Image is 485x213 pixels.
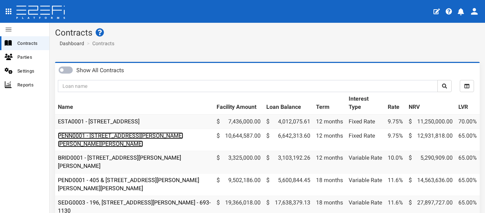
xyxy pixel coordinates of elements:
li: Contracts [85,40,114,47]
th: Interest Type [346,92,385,115]
td: 5,290,909.00 [406,151,456,174]
td: 10.0% [385,151,406,174]
td: 65.00% [456,174,480,196]
td: Variable Rate [346,151,385,174]
input: Loan name [58,80,438,92]
th: Term [313,92,346,115]
td: 3,325,000.00 [214,151,263,174]
span: Parties [17,53,44,61]
a: PENN0001 - [STREET_ADDRESS][PERSON_NAME][PERSON_NAME][PERSON_NAME] [58,132,183,147]
a: ESTA0001 - [STREET_ADDRESS] [58,118,140,125]
th: Facility Amount [214,92,263,115]
td: Fixed Rate [346,115,385,129]
th: Loan Balance [263,92,313,115]
td: 9,502,186.00 [214,174,263,196]
td: 11.6% [385,174,406,196]
td: 18 months [313,174,346,196]
td: 9.75% [385,129,406,151]
th: Name [55,92,214,115]
span: Settings [17,67,44,75]
td: 12 months [313,151,346,174]
td: 7,436,000.00 [214,115,263,129]
td: 12 months [313,115,346,129]
th: NRV [406,92,456,115]
td: 12,931,818.00 [406,129,456,151]
a: BRID0001 - [STREET_ADDRESS][PERSON_NAME][PERSON_NAME] [58,154,181,169]
th: Rate [385,92,406,115]
td: 11,250,000.00 [406,115,456,129]
td: 5,600,844.45 [263,174,313,196]
td: 70.00% [456,115,480,129]
td: Variable Rate [346,174,385,196]
td: 14,563,636.00 [406,174,456,196]
th: LVR [456,92,480,115]
span: Contracts [17,39,44,47]
td: 12 months [313,129,346,151]
span: Dashboard [57,41,84,46]
td: 10,644,587.00 [214,129,263,151]
td: 4,012,075.61 [263,115,313,129]
td: 9.75% [385,115,406,129]
td: 6,642,313.60 [263,129,313,151]
td: 65.00% [456,129,480,151]
a: PEND0001 - 405 & [STREET_ADDRESS][PERSON_NAME][PERSON_NAME][PERSON_NAME] [58,177,199,192]
a: Dashboard [57,40,84,47]
td: Fixed Rate [346,129,385,151]
td: 3,103,192.26 [263,151,313,174]
label: Show All Contracts [76,66,124,75]
h1: Contracts [55,28,480,37]
td: 65.00% [456,151,480,174]
span: Reports [17,81,44,89]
